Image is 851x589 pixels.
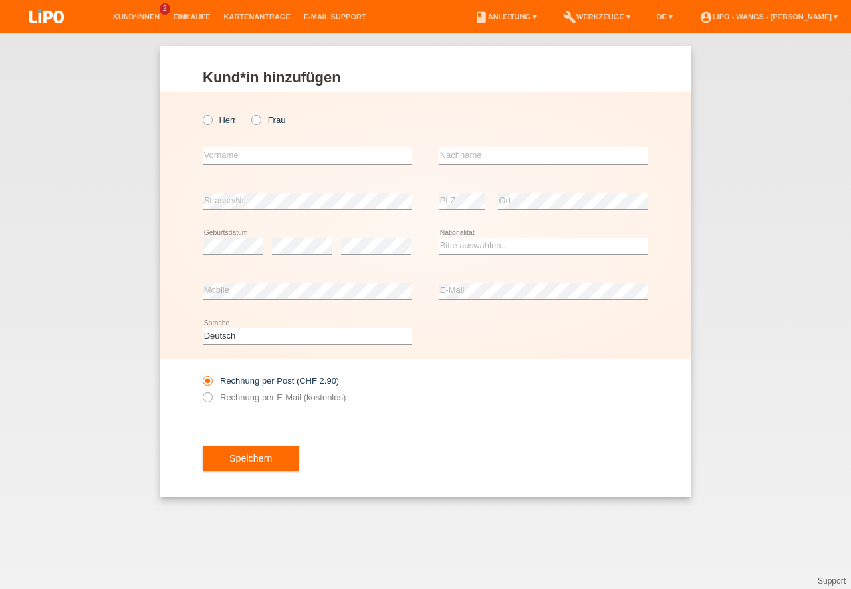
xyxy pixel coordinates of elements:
[251,115,260,124] input: Frau
[563,11,576,24] i: build
[13,27,80,37] a: LIPO pay
[203,376,339,386] label: Rechnung per Post (CHF 2.90)
[468,13,543,21] a: bookAnleitung ▾
[251,115,285,125] label: Frau
[699,11,713,24] i: account_circle
[217,13,297,21] a: Kartenanträge
[160,3,170,15] span: 2
[203,392,346,402] label: Rechnung per E-Mail (kostenlos)
[556,13,637,21] a: buildWerkzeuge ▾
[229,453,272,463] span: Speichern
[203,69,648,86] h1: Kund*in hinzufügen
[297,13,373,21] a: E-Mail Support
[106,13,166,21] a: Kund*innen
[650,13,679,21] a: DE ▾
[475,11,488,24] i: book
[693,13,844,21] a: account_circleLIPO - Wangs - [PERSON_NAME] ▾
[203,376,211,392] input: Rechnung per Post (CHF 2.90)
[203,446,299,471] button: Speichern
[203,115,236,125] label: Herr
[203,115,211,124] input: Herr
[166,13,217,21] a: Einkäufe
[203,392,211,409] input: Rechnung per E-Mail (kostenlos)
[818,576,846,586] a: Support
